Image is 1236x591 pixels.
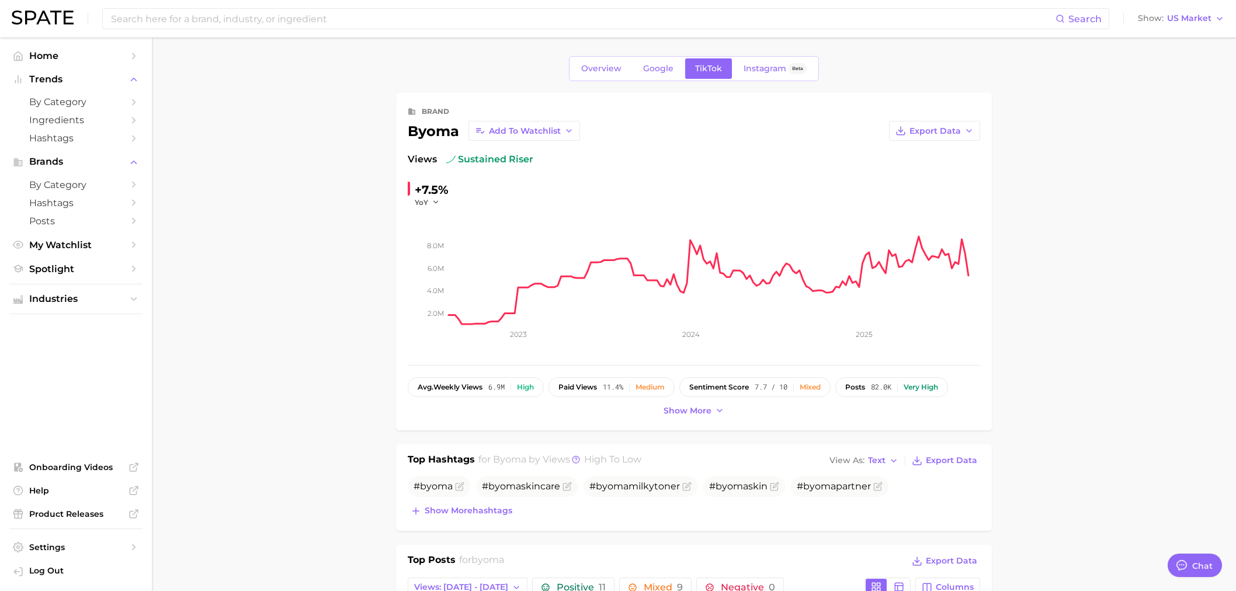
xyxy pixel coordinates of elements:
a: Onboarding Videos [9,458,143,476]
a: Ingredients [9,111,143,129]
span: by Category [29,179,123,190]
button: Export Data [909,453,980,469]
div: High [517,383,534,391]
div: Mixed [800,383,821,391]
a: My Watchlist [9,236,143,254]
span: byoma [471,554,504,565]
a: by Category [9,93,143,111]
div: +7.5% [415,180,449,199]
a: Home [9,47,143,65]
button: Flag as miscategorized or irrelevant [682,482,692,491]
abbr: average [418,383,433,391]
a: Google [633,58,683,79]
button: Show morehashtags [408,503,515,519]
button: Flag as miscategorized or irrelevant [770,482,779,491]
input: Search here for a brand, industry, or ingredient [110,9,1056,29]
span: Show more hashtags [425,506,512,516]
span: Show [1138,15,1164,22]
button: Trends [9,71,143,88]
span: 7.7 / 10 [755,383,787,391]
span: US Market [1167,15,1211,22]
a: Settings [9,538,143,556]
button: Show more [661,403,727,419]
span: Export Data [926,456,977,465]
a: Help [9,482,143,499]
span: Hashtags [29,197,123,208]
span: posts [845,383,865,391]
span: Home [29,50,123,61]
a: Overview [571,58,631,79]
h1: Top Hashtags [408,453,475,469]
span: 11.4% [603,383,623,391]
tspan: 2024 [682,330,700,339]
a: Posts [9,212,143,230]
div: brand [422,105,449,119]
span: Brands [29,157,123,167]
button: Add to Watchlist [468,121,580,141]
span: Hashtags [29,133,123,144]
span: # partner [797,481,871,492]
span: byoma [596,481,629,492]
tspan: 2.0m [428,309,444,318]
span: byoma [488,481,521,492]
h1: Top Posts [408,553,456,571]
span: byoma [716,481,748,492]
a: Hashtags [9,129,143,147]
span: Settings [29,542,123,552]
tspan: 2025 [856,330,873,339]
button: Export Data [909,553,980,569]
span: Log Out [29,565,133,576]
a: by Category [9,176,143,194]
span: # [414,481,453,492]
span: # skincare [482,481,560,492]
a: Product Releases [9,505,143,523]
span: Ingredients [29,114,123,126]
span: Spotlight [29,263,123,274]
a: TikTok [685,58,732,79]
button: Flag as miscategorized or irrelevant [563,482,572,491]
span: Product Releases [29,509,123,519]
span: Posts [29,215,123,227]
span: Views [408,152,437,166]
span: Export Data [909,126,961,136]
button: Flag as miscategorized or irrelevant [455,482,464,491]
div: byoma [408,121,580,141]
button: Export Data [889,121,980,141]
span: by Category [29,96,123,107]
span: Beta [792,64,803,74]
span: sentiment score [689,383,749,391]
button: sentiment score7.7 / 10Mixed [679,377,831,397]
span: high to low [584,454,641,465]
h2: for by Views [478,453,641,469]
div: Very high [904,383,938,391]
button: ShowUS Market [1135,11,1227,26]
span: Industries [29,294,123,304]
span: Text [868,457,886,464]
span: YoY [415,197,428,207]
img: sustained riser [446,155,456,164]
div: Medium [636,383,665,391]
button: paid views11.4%Medium [548,377,675,397]
span: 6.9m [488,383,505,391]
span: byoma [420,481,453,492]
tspan: 2023 [510,330,527,339]
span: Show more [664,406,711,416]
a: Spotlight [9,260,143,278]
a: Hashtags [9,194,143,212]
img: SPATE [12,11,74,25]
button: posts82.0kVery high [835,377,948,397]
tspan: 4.0m [427,286,444,295]
span: byoma [803,481,836,492]
button: Industries [9,290,143,308]
span: Search [1068,13,1102,25]
a: Log out. Currently logged in with e-mail isabelle.lent@loreal.com. [9,562,143,582]
button: View AsText [827,453,901,468]
tspan: 6.0m [428,263,444,272]
button: avg.weekly views6.9mHigh [408,377,544,397]
button: YoY [415,197,440,207]
span: View As [829,457,864,464]
span: byoma [493,454,526,465]
span: sustained riser [446,152,533,166]
span: Overview [581,64,622,74]
span: Export Data [926,556,977,566]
